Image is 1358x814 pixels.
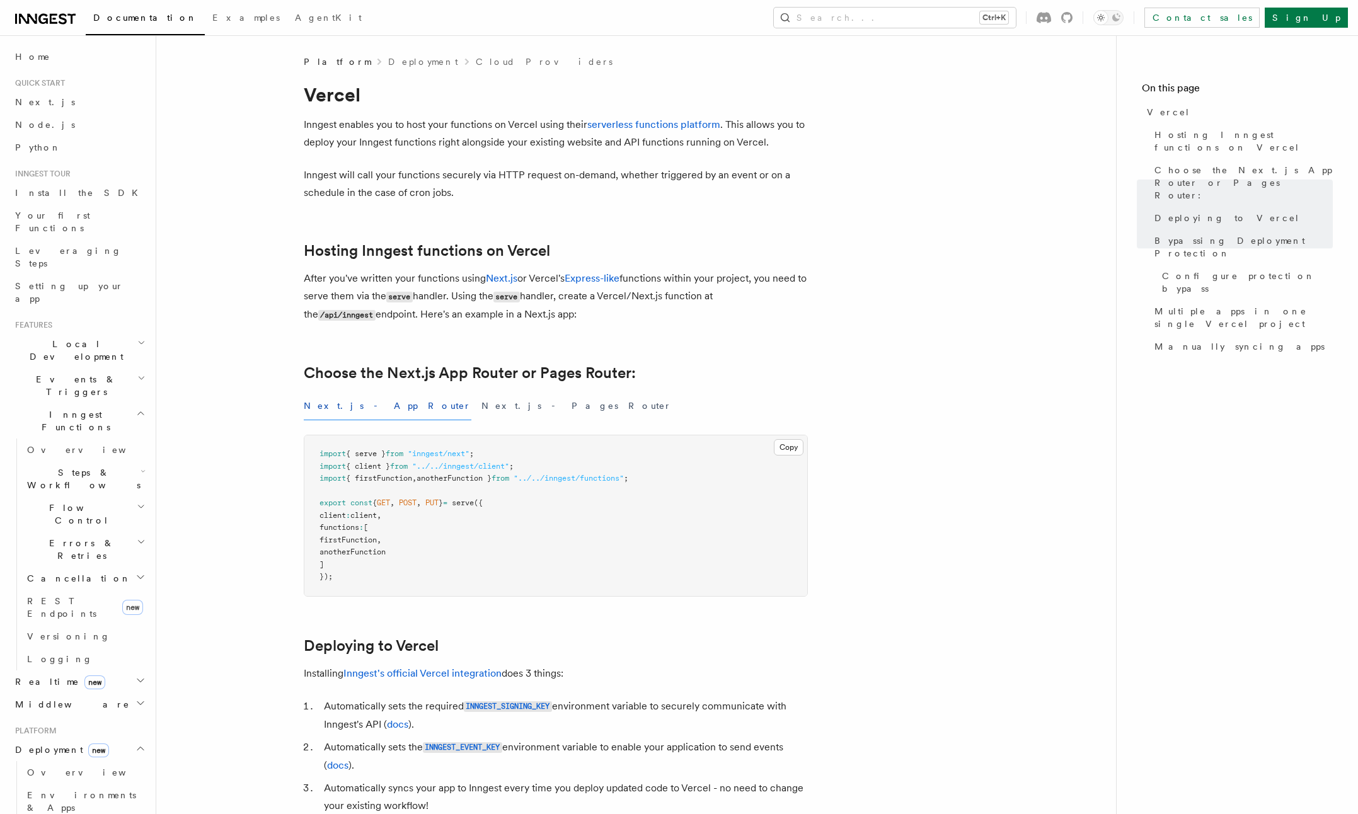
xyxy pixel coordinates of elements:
a: Versioning [22,625,148,648]
span: Overview [27,767,157,777]
span: new [84,675,105,689]
span: Steps & Workflows [22,466,141,491]
p: Inngest will call your functions securely via HTTP request on-demand, whether triggered by an eve... [304,166,808,202]
a: serverless functions platform [587,118,720,130]
a: Choose the Next.js App Router or Pages Router: [1149,159,1333,207]
span: Bypassing Deployment Protection [1154,234,1333,260]
a: Deploying to Vercel [304,637,439,655]
a: Documentation [86,4,205,35]
a: Deploying to Vercel [1149,207,1333,229]
span: : [359,523,364,532]
span: , [417,498,421,507]
a: AgentKit [287,4,369,34]
a: Overview [22,761,148,784]
span: import [319,462,346,471]
a: Express-like [565,272,619,284]
a: Manually syncing apps [1149,335,1333,358]
span: ; [624,474,628,483]
span: { client } [346,462,390,471]
span: import [319,449,346,458]
a: Your first Functions [10,204,148,239]
span: { serve } [346,449,386,458]
a: Home [10,45,148,68]
button: Errors & Retries [22,532,148,567]
span: Platform [304,55,371,68]
button: Flow Control [22,496,148,532]
span: }); [319,572,333,581]
a: Configure protection bypass [1157,265,1333,300]
span: Deployment [10,743,109,756]
a: Next.js [486,272,517,284]
span: Vercel [1147,106,1190,118]
span: anotherFunction } [417,474,492,483]
span: Hosting Inngest functions on Vercel [1154,129,1333,154]
a: Node.js [10,113,148,136]
span: from [492,474,509,483]
a: Hosting Inngest functions on Vercel [1149,123,1333,159]
span: REST Endpoints [27,596,96,619]
span: client [350,511,377,520]
span: PUT [425,498,439,507]
span: , [390,498,394,507]
span: serve [452,498,474,507]
span: , [412,474,417,483]
span: , [377,511,381,520]
span: import [319,474,346,483]
button: Events & Triggers [10,368,148,403]
span: ({ [474,498,483,507]
span: Environments & Apps [27,790,136,813]
span: Events & Triggers [10,373,137,398]
span: Home [15,50,50,63]
span: Middleware [10,698,130,711]
span: export [319,498,346,507]
span: Examples [212,13,280,23]
span: ; [509,462,514,471]
span: Multiple apps in one single Vercel project [1154,305,1333,330]
span: ; [469,449,474,458]
h1: Vercel [304,83,808,106]
span: "inngest/next" [408,449,469,458]
span: POST [399,498,417,507]
span: Deploying to Vercel [1154,212,1300,224]
a: Multiple apps in one single Vercel project [1149,300,1333,335]
a: Setting up your app [10,275,148,310]
span: new [88,743,109,757]
span: = [443,498,447,507]
span: Choose the Next.js App Router or Pages Router: [1154,164,1333,202]
a: docs [387,718,408,730]
button: Toggle dark mode [1093,10,1124,25]
span: Flow Control [22,502,137,527]
span: GET [377,498,390,507]
button: Next.js - Pages Router [481,392,672,420]
span: Manually syncing apps [1154,340,1325,353]
span: const [350,498,372,507]
h4: On this page [1142,81,1333,101]
span: Configure protection bypass [1162,270,1333,295]
a: Sign Up [1265,8,1348,28]
a: Cloud Providers [476,55,613,68]
span: functions [319,523,359,532]
span: Documentation [93,13,197,23]
button: Middleware [10,693,148,716]
span: AgentKit [295,13,362,23]
span: client [319,511,346,520]
code: serve [386,292,413,302]
p: Inngest enables you to host your functions on Vercel using their . This allows you to deploy your... [304,116,808,151]
a: Vercel [1142,101,1333,123]
a: Deployment [388,55,458,68]
span: { firstFunction [346,474,412,483]
span: { [372,498,377,507]
span: Setting up your app [15,281,124,304]
a: docs [327,759,348,771]
button: Steps & Workflows [22,461,148,496]
button: Inngest Functions [10,403,148,439]
a: Examples [205,4,287,34]
li: Automatically sets the environment variable to enable your application to send events ( ). [320,738,808,774]
span: Leveraging Steps [15,246,122,268]
a: Logging [22,648,148,670]
a: Install the SDK [10,181,148,204]
li: Automatically sets the required environment variable to securely communicate with Inngest's API ( ). [320,697,808,733]
code: INNGEST_EVENT_KEY [423,742,502,753]
span: , [377,536,381,544]
button: Cancellation [22,567,148,590]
